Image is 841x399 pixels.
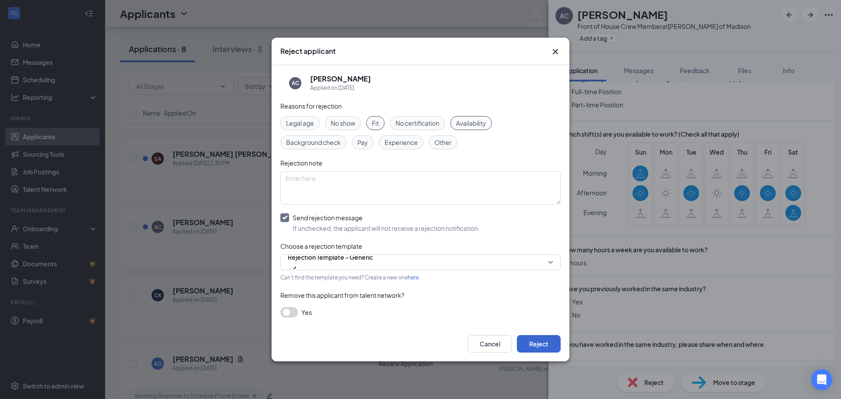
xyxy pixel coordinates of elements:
button: Close [550,46,561,57]
a: here [408,274,419,281]
button: Cancel [468,335,512,353]
span: Can't find the template you need? Create a new one . [280,274,420,281]
span: Background check [286,138,341,147]
svg: Checkmark [288,264,298,274]
div: Applied on [DATE] [310,84,371,92]
span: Choose a rejection template [280,242,362,250]
span: Availability [456,118,486,128]
h3: Reject applicant [280,46,336,56]
div: AC [292,79,299,87]
svg: Cross [550,46,561,57]
span: Fit [372,118,379,128]
span: Other [435,138,452,147]
button: Reject [517,335,561,353]
span: Reasons for rejection [280,102,342,110]
span: Pay [357,138,368,147]
div: Open Intercom Messenger [811,369,832,390]
span: No certification [396,118,439,128]
span: Yes [301,307,312,318]
span: Legal age [286,118,314,128]
span: Rejection note [280,159,322,167]
span: Rejection Template - Generic [288,251,373,264]
span: Remove this applicant from talent network? [280,291,404,299]
h5: [PERSON_NAME] [310,74,371,84]
span: Experience [385,138,418,147]
span: No show [331,118,355,128]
